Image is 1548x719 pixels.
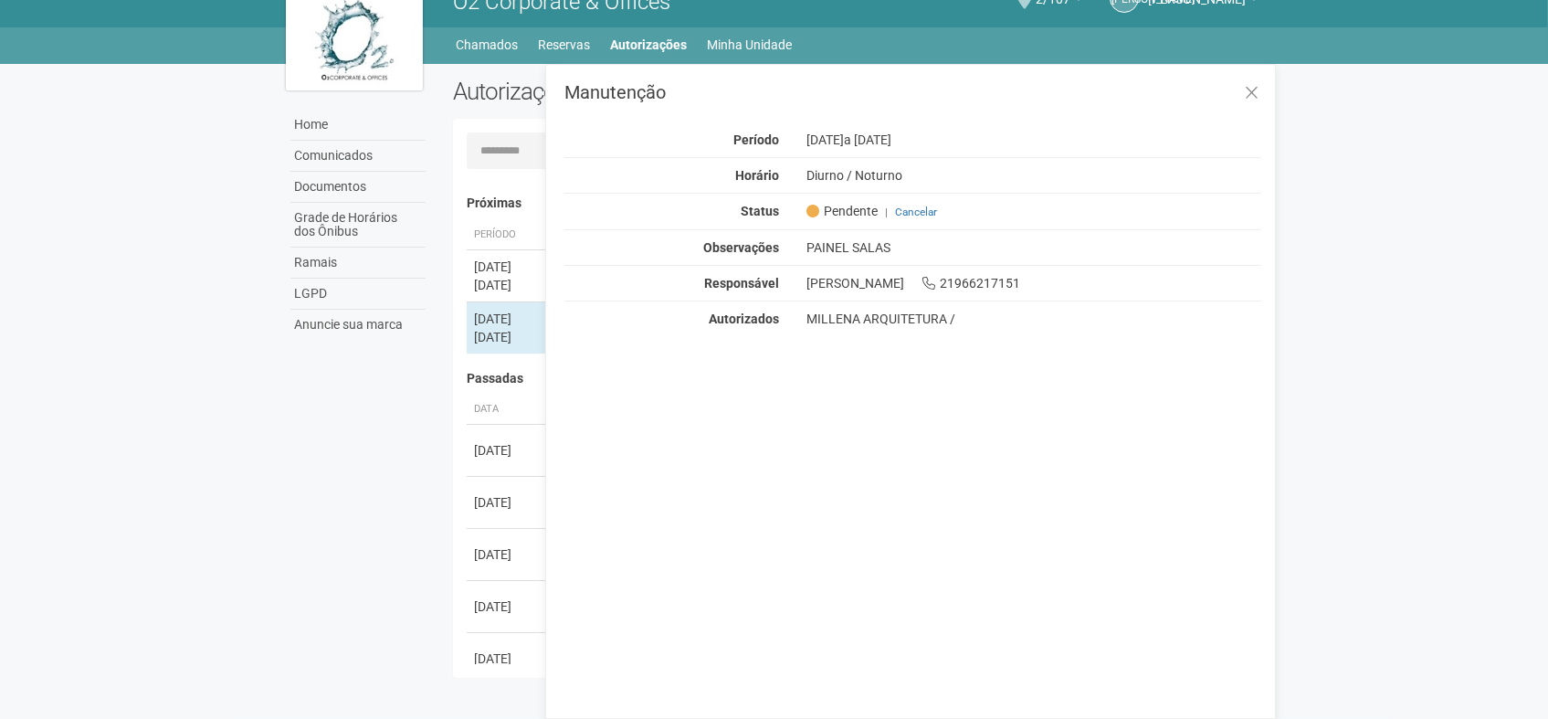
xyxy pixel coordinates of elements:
a: Chamados [457,32,519,58]
span: | [885,206,888,218]
strong: Observações [703,240,779,255]
a: Ramais [290,248,426,279]
a: Autorizações [611,32,688,58]
strong: Status [741,204,779,218]
div: [DATE] [474,545,542,564]
a: Reservas [539,32,591,58]
strong: Autorizados [709,312,779,326]
div: [DATE] [474,328,542,346]
th: Data [467,395,549,425]
span: a [DATE] [844,132,891,147]
h3: Manutenção [564,83,1261,101]
h4: Próximas [467,196,1249,210]
a: Documentos [290,172,426,203]
div: [DATE] [474,441,542,460]
h2: Autorizações [453,78,844,105]
div: [PERSON_NAME] 21966217151 [793,275,1276,291]
th: Período [467,220,549,250]
a: Comunicados [290,141,426,172]
a: Home [290,110,426,141]
div: [DATE] [474,276,542,294]
strong: Período [733,132,779,147]
span: Pendente [806,203,878,219]
a: Cancelar [895,206,937,218]
div: [DATE] [474,597,542,616]
h4: Passadas [467,372,1249,386]
a: Grade de Horários dos Ônibus [290,203,426,248]
div: [DATE] [474,650,542,668]
div: [DATE] [474,258,542,276]
div: [DATE] [474,310,542,328]
div: [DATE] [793,132,1276,148]
strong: Horário [735,168,779,183]
a: Minha Unidade [708,32,793,58]
div: [DATE] [474,493,542,512]
a: Anuncie sua marca [290,310,426,340]
div: MILLENA ARQUITETURA / [806,311,1262,327]
div: PAINEL SALAS [793,239,1276,256]
strong: Responsável [704,276,779,291]
div: Diurno / Noturno [793,167,1276,184]
a: LGPD [290,279,426,310]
